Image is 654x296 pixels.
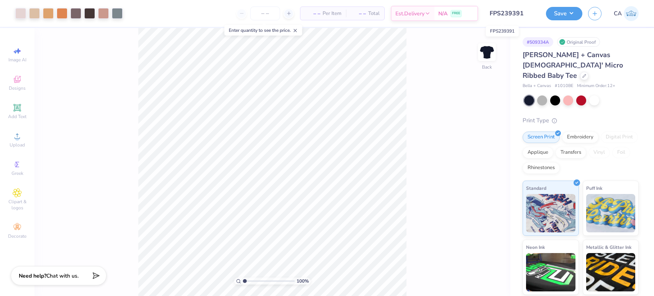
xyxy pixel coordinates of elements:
div: Enter quantity to see the price. [225,25,302,36]
span: Chat with us. [46,272,79,280]
span: – – [305,10,320,18]
div: Digital Print [601,132,638,143]
span: Greek [11,170,23,176]
div: Screen Print [523,132,560,143]
div: Back [482,64,492,71]
span: – – [351,10,366,18]
img: Standard [526,194,575,232]
span: # 1010BE [555,83,573,89]
span: Total [368,10,380,18]
img: Puff Ink [586,194,636,232]
img: Chollene Anne Aranda [624,6,639,21]
input: Untitled Design [484,6,540,21]
img: Metallic & Glitter Ink [586,253,636,291]
div: Vinyl [588,147,610,158]
img: Back [479,44,495,60]
span: Add Text [8,113,26,120]
div: Applique [523,147,553,158]
span: CA [614,9,622,18]
span: Decorate [8,233,26,239]
div: Embroidery [562,132,598,143]
div: # 509334A [523,37,553,47]
span: Designs [9,85,26,91]
div: Transfers [556,147,586,158]
span: Standard [526,184,546,192]
span: Per Item [323,10,341,18]
span: [PERSON_NAME] + Canvas [DEMOGRAPHIC_DATA]' Micro Ribbed Baby Tee [523,50,623,80]
a: CA [614,6,639,21]
input: – – [250,7,280,20]
div: FPS239391 [486,26,519,36]
span: Metallic & Glitter Ink [586,243,631,251]
span: Upload [10,142,25,148]
span: Est. Delivery [395,10,425,18]
button: Save [546,7,582,20]
div: Print Type [523,116,639,125]
img: Neon Ink [526,253,575,291]
span: FREE [452,11,460,16]
span: Image AI [8,57,26,63]
span: Neon Ink [526,243,545,251]
div: Original Proof [557,37,600,47]
span: Bella + Canvas [523,83,551,89]
span: N/A [438,10,447,18]
div: Rhinestones [523,162,560,174]
strong: Need help? [19,272,46,280]
div: Foil [612,147,630,158]
span: Clipart & logos [4,199,31,211]
span: Minimum Order: 12 + [577,83,615,89]
span: Puff Ink [586,184,602,192]
span: 100 % [297,278,309,284]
